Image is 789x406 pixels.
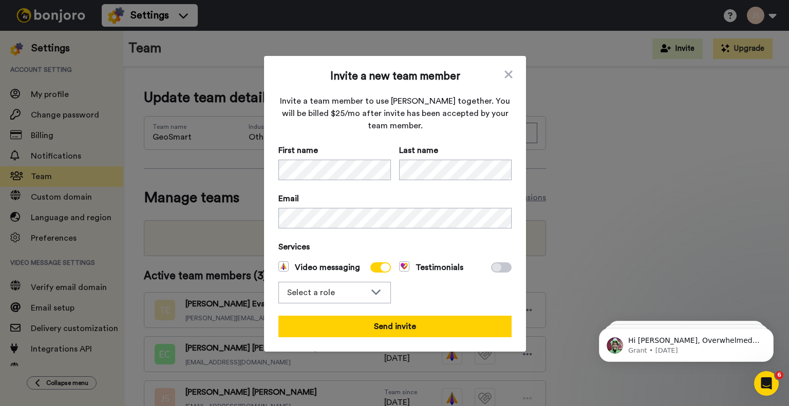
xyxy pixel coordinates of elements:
div: Select a role [287,286,366,299]
span: Testimonials [399,261,463,274]
span: Email [278,192,512,205]
span: First name [278,144,391,157]
span: 6 [775,371,783,379]
img: vm-color.svg [278,261,289,272]
span: Invite a team member to use [PERSON_NAME] together. You will be billed $25/mo after invite has be... [278,95,512,132]
iframe: Intercom live chat [754,371,779,396]
span: Last name [399,144,512,157]
span: Services [278,241,512,253]
iframe: Intercom notifications message [584,306,789,378]
span: Video messaging [278,261,360,274]
img: tm-color.svg [399,261,409,272]
button: Send invite [278,316,512,337]
span: Invite a new team member [278,70,512,83]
